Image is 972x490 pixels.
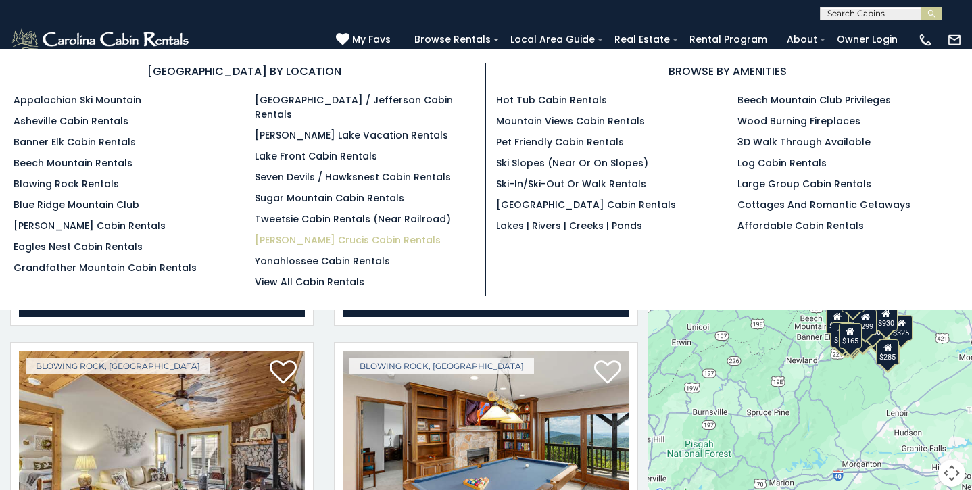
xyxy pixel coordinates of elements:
[26,358,210,374] a: Blowing Rock, [GEOGRAPHIC_DATA]
[780,29,824,50] a: About
[826,308,849,334] div: $400
[270,359,297,387] a: Add to favorites
[14,198,139,212] a: Blue Ridge Mountain Club
[938,460,965,487] button: Map camera controls
[842,325,865,351] div: $345
[352,32,391,47] span: My Favs
[842,286,865,312] div: $320
[496,63,958,80] h3: BROWSE BY AMENITIES
[255,149,377,163] a: Lake Front Cabin Rentals
[14,93,141,107] a: Appalachian Ski Mountain
[496,114,645,128] a: Mountain Views Cabin Rentals
[255,233,441,247] a: [PERSON_NAME] Crucis Cabin Rentals
[737,156,827,170] a: Log Cabin Rentals
[737,114,860,128] a: Wood Burning Fireplaces
[737,135,871,149] a: 3D Walk Through Available
[875,305,898,331] div: $930
[255,93,453,121] a: [GEOGRAPHIC_DATA] / Jefferson Cabin Rentals
[594,359,621,387] a: Add to favorites
[14,114,128,128] a: Asheville Cabin Rentals
[255,254,390,268] a: Yonahlossee Cabin Rentals
[839,322,862,348] div: $165
[683,29,774,50] a: Rental Program
[504,29,602,50] a: Local Area Guide
[496,156,648,170] a: Ski Slopes (Near or On Slopes)
[255,191,404,205] a: Sugar Mountain Cabin Rentals
[496,177,646,191] a: Ski-in/Ski-Out or Walk Rentals
[14,63,475,80] h3: [GEOGRAPHIC_DATA] BY LOCATION
[831,322,854,347] div: $410
[255,275,364,289] a: View All Cabin Rentals
[255,212,451,226] a: Tweetsie Cabin Rentals (Near Railroad)
[851,320,874,346] div: $125
[14,156,132,170] a: Beech Mountain Rentals
[349,358,534,374] a: Blowing Rock, [GEOGRAPHIC_DATA]
[861,314,884,339] div: $250
[14,240,143,253] a: Eagles Nest Cabin Rentals
[14,261,197,274] a: Grandfather Mountain Cabin Rentals
[737,219,864,232] a: Affordable Cabin Rentals
[890,315,913,341] div: $325
[255,128,448,142] a: [PERSON_NAME] Lake Vacation Rentals
[336,32,394,47] a: My Favs
[833,323,856,349] div: $325
[877,339,900,364] div: $285
[737,177,871,191] a: Large Group Cabin Rentals
[14,135,136,149] a: Banner Elk Cabin Rentals
[496,93,607,107] a: Hot Tub Cabin Rentals
[14,177,119,191] a: Blowing Rock Rentals
[947,32,962,47] img: mail-regular-white.png
[408,29,497,50] a: Browse Rentals
[496,219,642,232] a: Lakes | Rivers | Creeks | Ponds
[737,93,891,107] a: Beech Mountain Club Privileges
[837,324,860,350] div: $355
[830,29,904,50] a: Owner Login
[14,219,166,232] a: [PERSON_NAME] Cabin Rentals
[255,170,451,184] a: Seven Devils / Hawksnest Cabin Rentals
[496,135,624,149] a: Pet Friendly Cabin Rentals
[608,29,677,50] a: Real Estate
[10,26,193,53] img: White-1-2.png
[854,308,877,334] div: $299
[496,198,676,212] a: [GEOGRAPHIC_DATA] Cabin Rentals
[918,32,933,47] img: phone-regular-white.png
[737,198,910,212] a: Cottages and Romantic Getaways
